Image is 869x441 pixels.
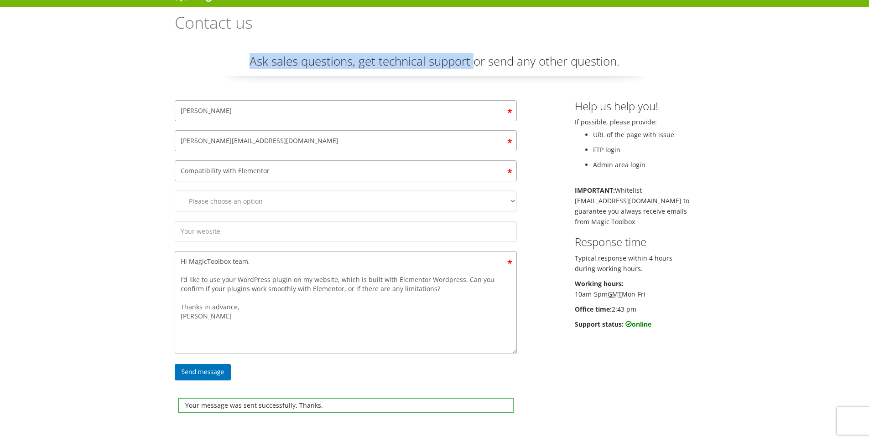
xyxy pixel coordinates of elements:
p: Ask sales questions, get technical support or send any other question. [175,53,695,76]
form: Contact form [175,100,517,413]
h1: Contact us [175,14,695,39]
li: Admin area login [593,159,695,170]
div: Your message was sent successfully. Thanks. [178,398,514,413]
div: If possible, please provide: [568,100,702,334]
acronym: Greenwich Mean Time [608,290,622,298]
h3: Help us help you! [575,100,695,112]
b: Working hours: [575,279,624,288]
input: Email [175,130,517,151]
input: Your name [175,100,517,121]
p: Typical response within 4 hours during working hours. [575,253,695,274]
b: Office time: [575,305,612,313]
p: Whitelist [EMAIL_ADDRESS][DOMAIN_NAME] to guarantee you always receive emails from Magic Toolbox [575,185,695,227]
b: online [625,320,651,328]
p: 10am-5pm Mon-Fri [575,278,695,299]
b: Support status: [575,320,624,328]
li: FTP login [593,144,695,155]
input: Subject [175,160,517,181]
li: URL of the page with issue [593,129,695,140]
b: IMPORTANT: [575,186,615,195]
input: Send message [175,364,231,380]
h3: Response time [575,236,695,248]
p: 2:43 pm [575,304,695,314]
input: Your website [175,221,517,242]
